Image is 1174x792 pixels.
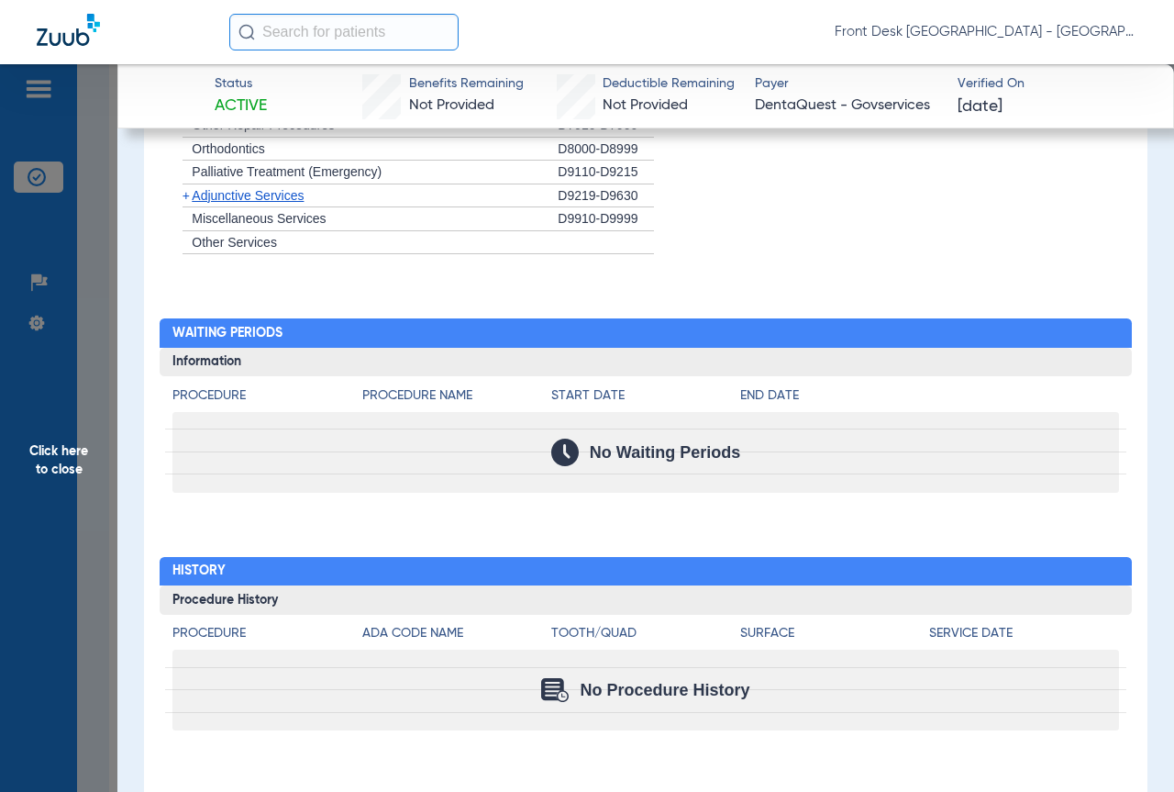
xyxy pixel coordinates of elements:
[192,235,277,250] span: Other Services
[558,207,654,231] div: D9910-D9999
[551,386,740,412] app-breakdown-title: Start Date
[409,98,494,113] span: Not Provided
[160,348,1131,377] h3: Information
[755,95,941,117] span: DentaQuest - Govservices
[37,14,100,46] img: Zuub Logo
[362,624,551,650] app-breakdown-title: ADA Code Name
[160,586,1131,615] h3: Procedure History
[192,211,326,226] span: Miscellaneous Services
[192,141,264,156] span: Orthodontics
[580,681,749,699] span: No Procedure History
[603,74,735,94] span: Deductible Remaining
[1082,704,1174,792] iframe: Chat Widget
[558,138,654,162] div: D8000-D8999
[541,678,569,702] img: Calendar
[160,318,1131,348] h2: Waiting Periods
[929,624,1118,650] app-breakdown-title: Service Date
[740,386,1119,412] app-breakdown-title: End Date
[362,624,551,643] h4: ADA Code Name
[215,74,267,94] span: Status
[362,386,551,412] app-breakdown-title: Procedure Name
[551,386,740,406] h4: Start Date
[192,188,304,203] span: Adjunctive Services
[551,439,579,466] img: Calendar
[215,95,267,117] span: Active
[238,24,255,40] img: Search Icon
[183,188,190,203] span: +
[740,386,1119,406] h4: End Date
[192,117,335,132] span: Other Repair Procedures
[172,386,361,412] app-breakdown-title: Procedure
[229,14,459,50] input: Search for patients
[929,624,1118,643] h4: Service Date
[160,557,1131,586] h2: History
[172,386,361,406] h4: Procedure
[958,74,1144,94] span: Verified On
[835,23,1137,41] span: Front Desk [GEOGRAPHIC_DATA] - [GEOGRAPHIC_DATA] | My Community Dental Centers
[603,98,688,113] span: Not Provided
[409,74,524,94] span: Benefits Remaining
[740,624,929,650] app-breakdown-title: Surface
[551,624,740,643] h4: Tooth/Quad
[740,624,929,643] h4: Surface
[192,164,382,179] span: Palliative Treatment (Emergency)
[958,95,1002,118] span: [DATE]
[551,624,740,650] app-breakdown-title: Tooth/Quad
[590,443,740,462] span: No Waiting Periods
[362,386,551,406] h4: Procedure Name
[558,161,654,184] div: D9110-D9215
[172,624,361,650] app-breakdown-title: Procedure
[755,74,941,94] span: Payer
[172,624,361,643] h4: Procedure
[558,184,654,208] div: D9219-D9630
